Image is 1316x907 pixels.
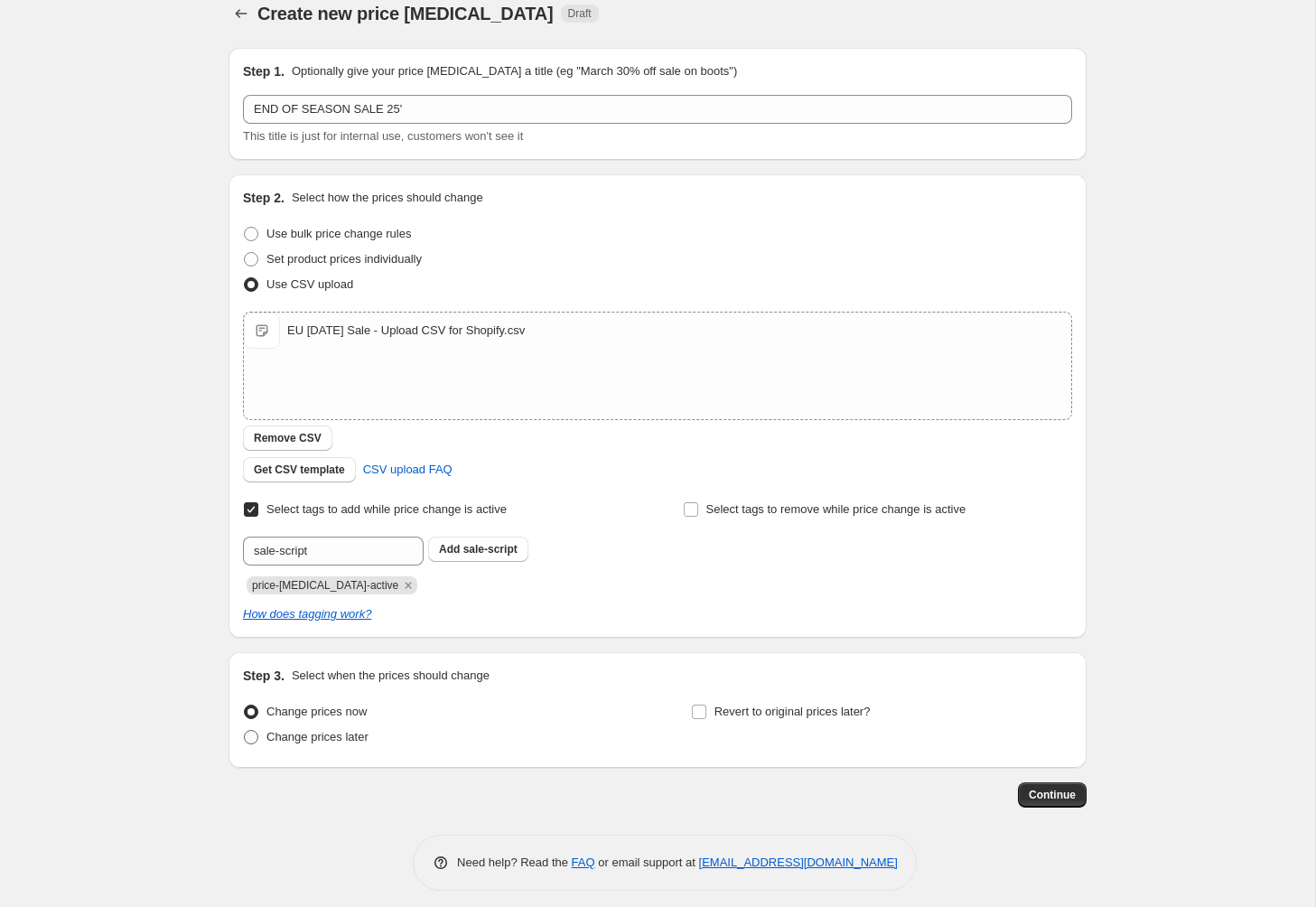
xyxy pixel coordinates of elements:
[292,62,737,80] p: Optionally give your price [MEDICAL_DATA] a title (eg "March 30% off sale on boots")
[463,543,518,556] span: sale-script
[243,129,523,143] span: This title is just for internal use, customers won't see it
[400,577,416,594] button: Remove price-change-job-active
[243,537,424,566] input: Select tags to add
[243,95,1072,124] input: 30% off holiday sale
[595,856,699,869] span: or email support at
[266,252,422,266] span: Set product prices individually
[292,667,490,685] p: Select when the prices should change
[428,537,528,562] button: Add sale-script
[706,502,966,516] span: Select tags to remove while price change is active
[1029,788,1076,802] span: Continue
[257,4,554,23] span: Create new price [MEDICAL_DATA]
[254,431,322,445] span: Remove CSV
[229,1,254,26] button: Price change jobs
[352,455,463,484] a: CSV upload FAQ
[457,856,572,869] span: Need help? Read the
[243,62,285,80] h2: Step 1.
[243,189,285,207] h2: Step 2.
[266,730,369,743] span: Change prices later
[243,667,285,685] h2: Step 3.
[699,856,898,869] a: [EMAIL_ADDRESS][DOMAIN_NAME]
[439,543,460,556] b: Add
[714,705,871,718] span: Revert to original prices later?
[292,189,483,207] p: Select how the prices should change
[252,579,398,592] span: price-change-job-active
[266,277,353,291] span: Use CSV upload
[243,425,332,451] button: Remove CSV
[572,856,595,869] a: FAQ
[254,463,345,477] span: Get CSV template
[243,457,356,482] button: Get CSV template
[287,322,525,340] div: EU [DATE] Sale - Upload CSV for Shopify.csv
[266,502,507,516] span: Select tags to add while price change is active
[266,705,367,718] span: Change prices now
[243,607,371,621] a: How does tagging work?
[363,461,453,479] span: CSV upload FAQ
[266,227,411,240] span: Use bulk price change rules
[568,6,592,21] span: Draft
[1018,782,1087,808] button: Continue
